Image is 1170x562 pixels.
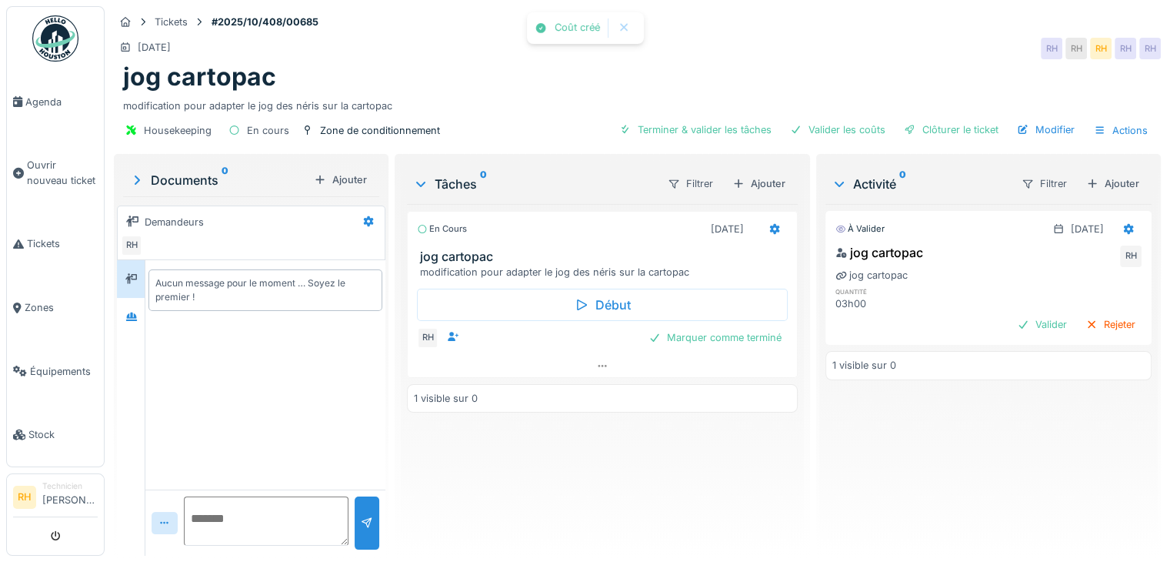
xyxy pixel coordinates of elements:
[555,22,600,35] div: Coût créé
[7,276,104,340] a: Zones
[1011,119,1081,140] div: Modifier
[1120,246,1142,267] div: RH
[7,70,104,134] a: Agenda
[420,249,791,264] h3: jog cartopac
[123,62,276,92] h1: jog cartopac
[417,222,467,236] div: En cours
[138,40,171,55] div: [DATE]
[205,15,325,29] strong: #2025/10/408/00685
[222,171,228,189] sup: 0
[642,327,788,348] div: Marquer comme terminé
[1011,314,1073,335] div: Valider
[1015,172,1074,195] div: Filtrer
[32,15,78,62] img: Badge_color-CXgf-gQk.svg
[835,268,908,283] div: jog cartopac
[1139,38,1161,59] div: RH
[42,480,98,513] li: [PERSON_NAME]
[121,235,142,256] div: RH
[7,134,104,212] a: Ouvrir nouveau ticket
[784,119,892,140] div: Valider les coûts
[417,327,438,349] div: RH
[129,171,308,189] div: Documents
[413,175,655,193] div: Tâches
[27,236,98,251] span: Tickets
[898,119,1005,140] div: Clôturer le ticket
[414,391,478,406] div: 1 visible sur 0
[13,486,36,509] li: RH
[155,276,375,304] div: Aucun message pour le moment … Soyez le premier !
[1115,38,1136,59] div: RH
[726,173,792,194] div: Ajouter
[899,175,906,193] sup: 0
[1065,38,1087,59] div: RH
[308,169,373,190] div: Ajouter
[420,265,791,279] div: modification pour adapter le jog des néris sur la cartopac
[835,243,923,262] div: jog cartopac
[7,340,104,403] a: Équipements
[123,92,1152,113] div: modification pour adapter le jog des néris sur la cartopac
[30,364,98,379] span: Équipements
[1071,222,1104,236] div: [DATE]
[417,289,788,321] div: Début
[661,172,720,195] div: Filtrer
[155,15,188,29] div: Tickets
[1079,314,1142,335] div: Rejeter
[832,175,1008,193] div: Activité
[711,222,744,236] div: [DATE]
[144,123,212,138] div: Housekeeping
[25,300,98,315] span: Zones
[835,286,935,296] h6: quantité
[1087,119,1155,142] div: Actions
[835,296,935,311] div: 03h00
[28,427,98,442] span: Stock
[25,95,98,109] span: Agenda
[320,123,440,138] div: Zone de conditionnement
[480,175,487,193] sup: 0
[42,480,98,492] div: Technicien
[27,158,98,187] span: Ouvrir nouveau ticket
[835,222,885,236] div: À valider
[1041,38,1062,59] div: RH
[832,358,896,373] div: 1 visible sur 0
[7,212,104,276] a: Tickets
[1080,173,1145,194] div: Ajouter
[613,119,778,140] div: Terminer & valider les tâches
[1090,38,1112,59] div: RH
[13,480,98,517] a: RH Technicien[PERSON_NAME]
[247,123,289,138] div: En cours
[145,215,204,229] div: Demandeurs
[7,403,104,467] a: Stock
